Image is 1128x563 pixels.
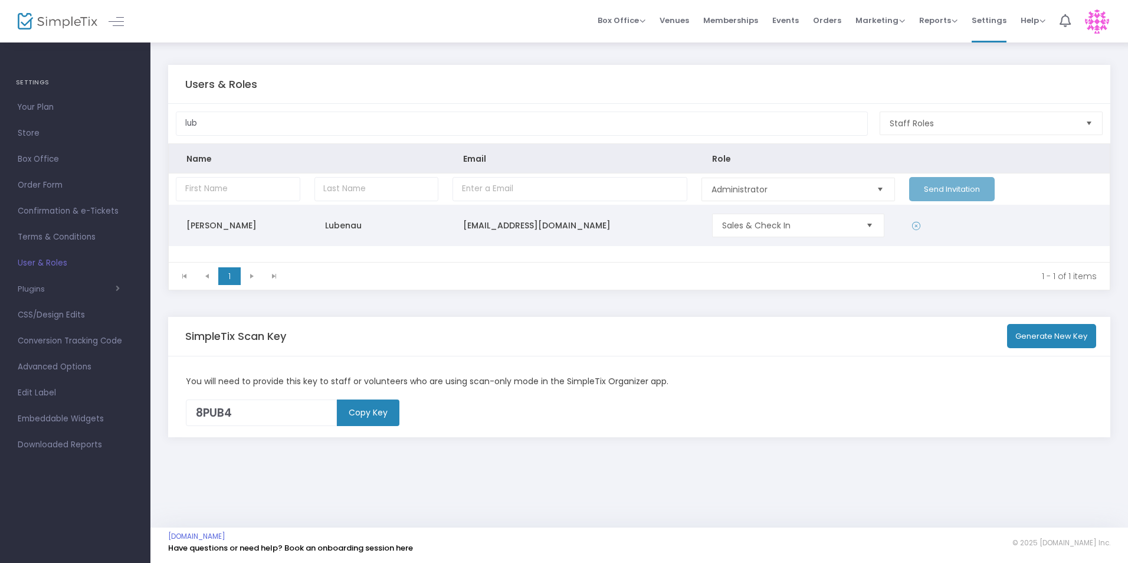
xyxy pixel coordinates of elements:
span: Settings [972,5,1006,35]
input: Enter a Email [452,177,687,201]
button: Generate New Key [1007,324,1097,348]
span: Venues [660,5,689,35]
button: Select [872,178,888,201]
th: Email [445,144,694,174]
input: First Name [176,177,300,201]
h5: SimpleTix Scan Key [185,330,286,343]
span: Edit Label [18,385,133,401]
span: CSS/Design Edits [18,307,133,323]
span: Order Form [18,178,133,193]
span: Reports [919,15,958,26]
h5: Users & Roles [185,78,257,91]
input: Search by name or email [176,112,868,136]
td: Lubenau [307,205,446,246]
button: Plugins [18,284,120,294]
kendo-pager-info: 1 - 1 of 1 items [294,270,1097,282]
span: Your Plan [18,100,133,115]
m-button: Copy Key [337,400,399,426]
span: © 2025 [DOMAIN_NAME] Inc. [1012,538,1110,548]
span: Page 1 [218,267,241,285]
span: Embeddable Widgets [18,411,133,427]
span: Store [18,126,133,141]
th: Name [169,144,307,174]
span: Advanced Options [18,359,133,375]
div: Data table [169,144,1110,262]
th: Role [694,144,902,174]
a: Have questions or need help? Book an onboarding session here [168,542,413,554]
span: Confirmation & e-Tickets [18,204,133,219]
span: Box Office [598,15,645,26]
span: Memberships [703,5,758,35]
span: Administrator [711,184,865,195]
a: [DOMAIN_NAME] [168,532,225,541]
input: Last Name [314,177,439,201]
span: Box Office [18,152,133,167]
span: Events [772,5,799,35]
td: [PERSON_NAME] [169,205,307,246]
span: Marketing [855,15,905,26]
span: Conversion Tracking Code [18,333,133,349]
span: Orders [813,5,841,35]
span: Terms & Conditions [18,230,133,245]
div: You will need to provide this key to staff or volunteers who are using scan-only mode in the Simp... [180,375,1099,388]
span: Help [1021,15,1045,26]
span: Downloaded Reports [18,437,133,453]
span: Staff Roles [890,117,1076,129]
h4: SETTINGS [16,71,135,94]
button: Select [1081,112,1097,135]
button: Select [861,214,878,237]
span: Sales & Check In [722,220,855,231]
span: User & Roles [18,256,133,271]
td: [EMAIL_ADDRESS][DOMAIN_NAME] [445,205,694,246]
